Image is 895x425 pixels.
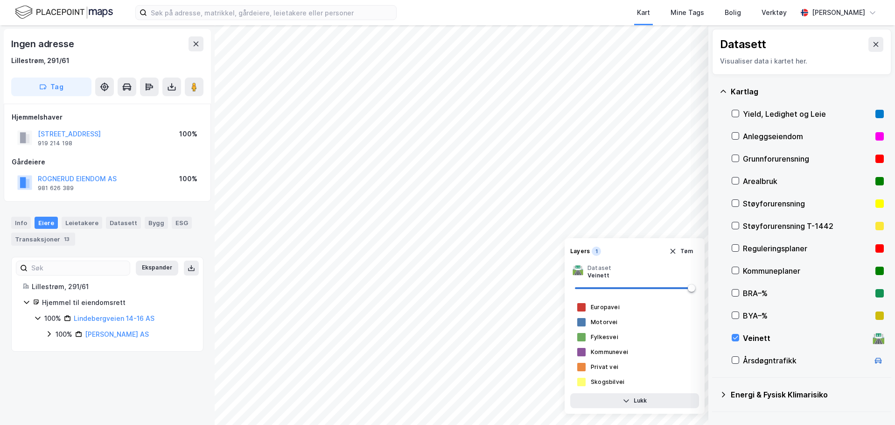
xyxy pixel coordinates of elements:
div: Grunnforurensning [743,153,872,164]
div: BRA–% [743,288,872,299]
div: [PERSON_NAME] [812,7,865,18]
button: Lukk [570,393,699,408]
button: Tøm [663,244,699,259]
div: Bygg [145,217,168,229]
div: 1 [592,247,601,256]
div: Anleggseiendom [743,131,872,142]
div: Reguleringsplaner [743,243,872,254]
div: Leietakere [62,217,102,229]
div: 981 626 389 [38,184,74,192]
div: 100% [56,329,72,340]
div: Info [11,217,31,229]
div: Kart [637,7,650,18]
div: 13 [62,234,71,244]
div: Veinett [587,272,611,279]
div: Energi & Fysisk Klimarisiko [731,389,884,400]
div: Europavei [591,304,620,311]
div: Veinett [743,333,869,344]
div: 100% [179,128,197,140]
img: logo.f888ab2527a4732fd821a326f86c7f29.svg [15,4,113,21]
div: Hjemmelshaver [12,112,203,123]
div: 919 214 198 [38,140,72,147]
div: Privat vei [591,363,618,371]
div: 100% [44,313,61,324]
div: Lillestrøm, 291/61 [32,281,192,292]
a: [PERSON_NAME] AS [85,330,149,338]
div: ESG [172,217,192,229]
div: Gårdeiere [12,156,203,168]
div: Skogsbilvei [591,378,624,386]
div: Ingen adresse [11,36,76,51]
div: Mine Tags [671,7,704,18]
button: Ekspander [136,261,178,276]
div: Layers [570,248,590,255]
div: 100% [179,173,197,184]
input: Søk på adresse, matrikkel, gårdeiere, leietakere eller personer [147,6,396,20]
div: Dataset [587,264,611,272]
div: Datasett [106,217,141,229]
div: Visualiser data i kartet her. [720,56,883,67]
div: Kommunevei [591,348,628,356]
div: Datasett [720,37,766,52]
div: Verktøy [762,7,787,18]
div: Fylkesvei [591,333,618,341]
a: Lindebergveien 14-16 AS [74,314,154,322]
div: Transaksjoner [11,233,75,246]
div: Støyforurensning [743,198,872,209]
div: 🛣️ [572,264,584,279]
button: Tag [11,78,91,96]
div: BYA–% [743,310,872,321]
div: Hjemmel til eiendomsrett [42,297,192,308]
div: Motorvei [591,319,618,326]
div: Eiere [35,217,58,229]
div: Årsdøgntrafikk [743,355,869,366]
div: Støyforurensning T-1442 [743,220,872,232]
div: Arealbruk [743,176,872,187]
div: Kommuneplaner [743,265,872,276]
div: Yield, Ledighet og Leie [743,108,872,120]
div: Lillestrøm, 291/61 [11,55,70,66]
div: 🛣️ [872,332,885,344]
input: Søk [28,261,130,275]
div: Kartlag [731,86,884,97]
iframe: Chat Widget [848,380,895,425]
div: Kontrollprogram for chat [848,380,895,425]
div: Bolig [725,7,741,18]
